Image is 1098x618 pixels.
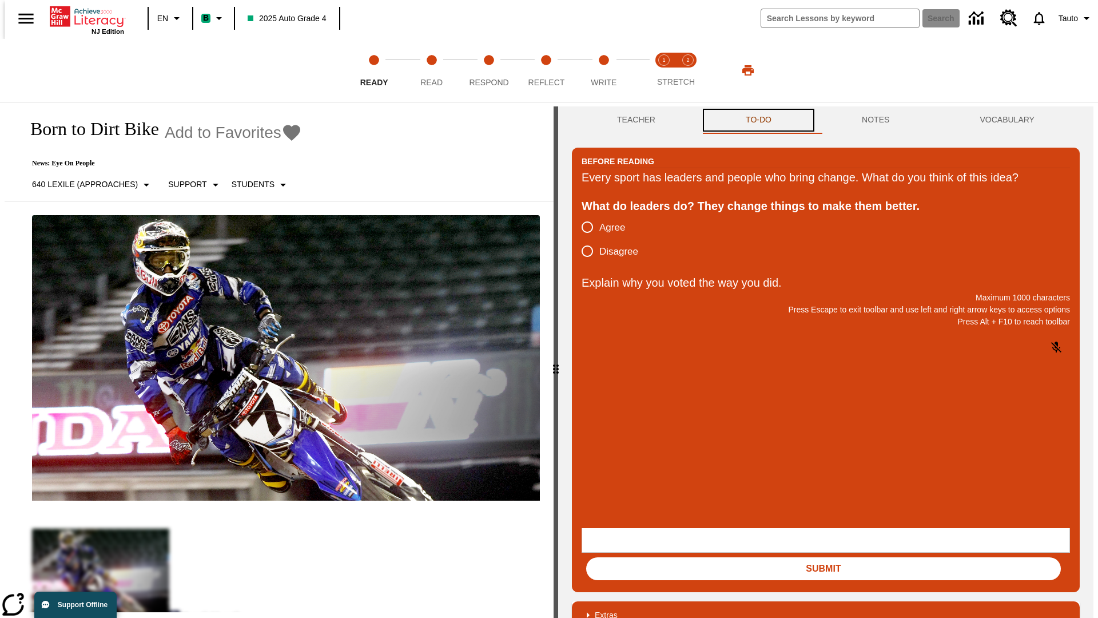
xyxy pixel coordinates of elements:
p: Support [168,179,206,191]
button: Language: EN, Select a language [152,8,189,29]
div: What do leaders do? They change things to make them better. [582,197,1070,215]
span: Agree [599,220,625,235]
button: Open side menu [9,2,43,35]
div: reading [5,106,554,612]
button: Respond step 3 of 5 [456,39,522,102]
button: TO-DO [701,106,817,134]
p: Maximum 1000 characters [582,292,1070,304]
span: Respond [469,78,508,87]
div: activity [558,106,1093,618]
button: Profile/Settings [1054,8,1098,29]
button: Select Student [227,175,295,195]
div: Press Enter or Spacebar and then press right and left arrow keys to move the slider [554,106,558,618]
input: search field [761,9,919,27]
a: Resource Center, Will open in new tab [993,3,1024,34]
button: Stretch Respond step 2 of 2 [671,39,705,102]
div: Instructional Panel Tabs [572,106,1080,134]
h2: Before Reading [582,155,654,168]
button: Print [730,60,766,81]
button: Write step 5 of 5 [571,39,637,102]
button: Scaffolds, Support [164,175,226,195]
span: Write [591,78,616,87]
span: Read [420,78,443,87]
button: Add to Favorites - Born to Dirt Bike [165,122,302,142]
span: EN [157,13,168,25]
span: Tauto [1059,13,1078,25]
span: B [203,11,209,25]
p: Press Alt + F10 to reach toolbar [582,316,1070,328]
button: NOTES [817,106,934,134]
text: 2 [686,57,689,63]
span: Ready [360,78,388,87]
span: Add to Favorites [165,124,281,142]
text: 1 [662,57,665,63]
div: poll [582,215,647,263]
p: Explain why you voted the way you did. [582,274,1070,292]
button: Support Offline [34,592,117,618]
span: Disagree [599,244,638,259]
span: STRETCH [657,77,695,86]
a: Notifications [1024,3,1054,33]
span: 2025 Auto Grade 4 [248,13,327,25]
p: 640 Lexile (Approaches) [32,179,138,191]
button: Reflect step 4 of 5 [513,39,579,102]
button: Ready step 1 of 5 [341,39,407,102]
span: Support Offline [58,601,108,609]
button: VOCABULARY [934,106,1080,134]
button: Select Lexile, 640 Lexile (Approaches) [27,175,158,195]
button: Click to activate and allow voice recognition [1043,334,1070,361]
div: Home [50,4,124,35]
p: Press Escape to exit toolbar and use left and right arrow keys to access options [582,304,1070,316]
body: Explain why you voted the way you did. Maximum 1000 characters Press Alt + F10 to reach toolbar P... [5,9,167,19]
a: Data Center [962,3,993,34]
button: Teacher [572,106,701,134]
p: Students [232,179,274,191]
button: Stretch Read step 1 of 2 [647,39,681,102]
button: Submit [586,557,1061,580]
p: News: Eye On People [18,159,302,168]
div: Every sport has leaders and people who bring change. What do you think of this idea? [582,168,1070,187]
h1: Born to Dirt Bike [18,118,159,140]
span: Reflect [528,78,565,87]
img: Motocross racer James Stewart flies through the air on his dirt bike. [32,215,540,501]
button: Boost Class color is mint green. Change class color [197,8,230,29]
span: NJ Edition [91,28,124,35]
button: Read step 2 of 5 [398,39,464,102]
